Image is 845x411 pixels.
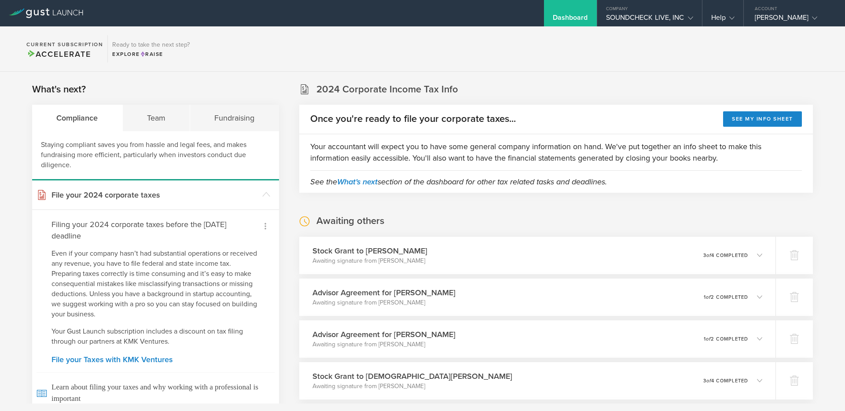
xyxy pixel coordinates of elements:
[316,215,384,228] h2: Awaiting others
[312,298,456,307] p: Awaiting signature from [PERSON_NAME]
[310,113,516,125] h2: Once you're ready to file your corporate taxes...
[51,327,260,347] p: Your Gust Launch subscription includes a discount on tax filing through our partners at KMK Ventu...
[316,83,458,96] h2: 2024 Corporate Income Tax Info
[32,131,279,180] div: Staying compliant saves you from hassle and legal fees, and makes fundraising more efficient, par...
[553,13,588,26] div: Dashboard
[26,49,91,59] span: Accelerate
[723,111,802,127] button: See my info sheet
[312,371,512,382] h3: Stock Grant to [DEMOGRAPHIC_DATA][PERSON_NAME]
[310,141,802,164] p: Your accountant will expect you to have some general company information on hand. We've put toget...
[51,249,260,319] p: Even if your company hasn’t had substantial operations or received any revenue, you have to file ...
[801,369,845,411] iframe: Chat Widget
[312,382,512,391] p: Awaiting signature from [PERSON_NAME]
[606,13,693,26] div: SOUNDCHECK LIVE, INC
[112,50,190,58] div: Explore
[755,13,830,26] div: [PERSON_NAME]
[312,329,456,340] h3: Advisor Agreement for [PERSON_NAME]
[107,35,194,62] div: Ready to take the next step?ExploreRaise
[51,189,258,201] h3: File your 2024 corporate taxes
[312,287,456,298] h3: Advisor Agreement for [PERSON_NAME]
[706,294,711,300] em: of
[310,177,607,187] em: See the section of the dashboard for other tax related tasks and deadlines.
[32,105,123,131] div: Compliance
[704,337,748,341] p: 1 2 completed
[123,105,191,131] div: Team
[312,245,427,257] h3: Stock Grant to [PERSON_NAME]
[337,177,378,187] a: What's next
[190,105,279,131] div: Fundraising
[312,340,456,349] p: Awaiting signature from [PERSON_NAME]
[703,378,748,383] p: 3 4 completed
[51,219,260,242] h4: Filing your 2024 corporate taxes before the [DATE] deadline
[32,83,86,96] h2: What's next?
[706,378,711,384] em: of
[312,257,427,265] p: Awaiting signature from [PERSON_NAME]
[140,51,163,57] span: Raise
[704,295,748,300] p: 1 2 completed
[706,336,711,342] em: of
[706,253,711,258] em: of
[112,42,190,48] h3: Ready to take the next step?
[51,356,260,363] a: File your Taxes with KMK Ventures
[711,13,735,26] div: Help
[26,42,103,47] h2: Current Subscription
[703,253,748,258] p: 3 4 completed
